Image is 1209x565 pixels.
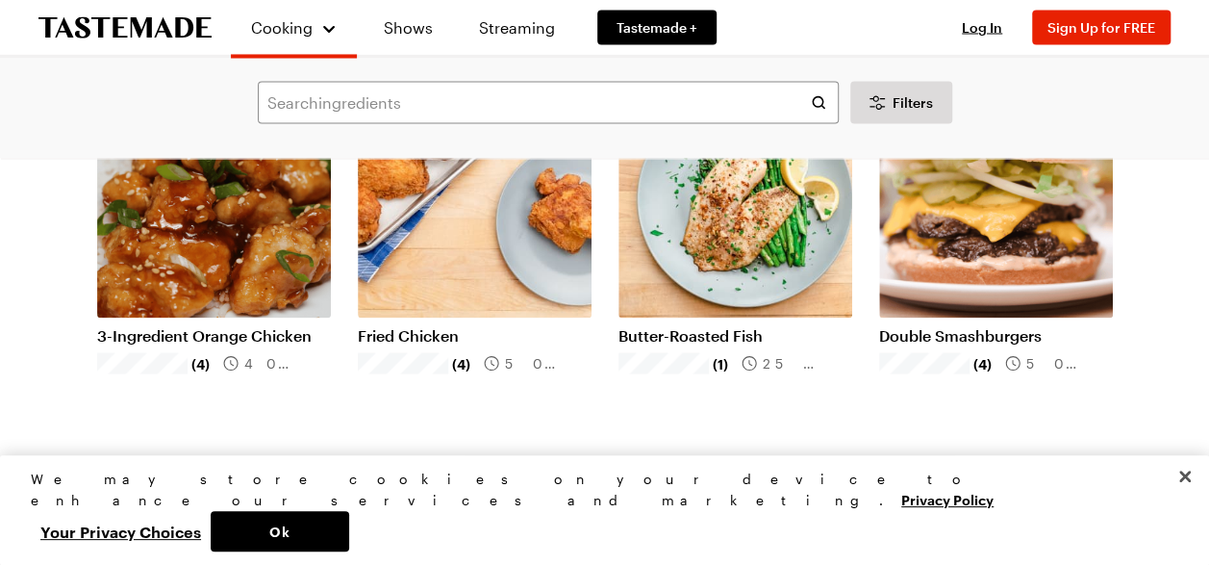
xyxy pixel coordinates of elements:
span: Tastemade + [617,17,697,37]
a: 3-Ingredient Orange Chicken [97,325,331,345]
a: Fried Chicken [358,325,592,345]
button: Sign Up for FREE [1032,10,1171,44]
a: More information about your privacy, opens in a new tab [901,490,994,508]
a: Tastemade + [597,10,717,44]
a: Butter-Roasted Fish [618,325,852,345]
span: Sign Up for FREE [1047,18,1155,35]
button: Cooking [250,8,338,46]
a: To Tastemade Home Page [38,16,212,39]
span: Filters [893,92,933,112]
button: Log In [944,17,1020,37]
button: Your Privacy Choices [31,511,211,552]
span: Log In [962,18,1002,35]
button: Ok [211,511,349,552]
div: We may store cookies on your device to enhance our services and marketing. [31,469,1162,511]
span: Cooking [251,17,313,36]
button: Desktop filters [850,81,952,123]
a: Double Smashburgers [879,325,1113,345]
div: Privacy [31,469,1162,552]
button: Close [1164,455,1206,498]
